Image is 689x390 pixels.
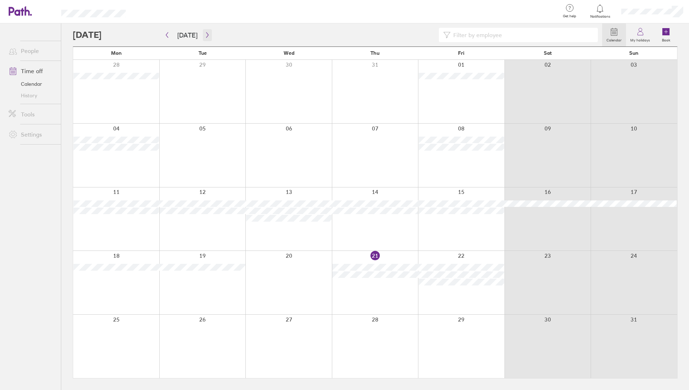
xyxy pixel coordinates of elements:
[450,28,594,42] input: Filter by employee
[172,29,203,41] button: [DATE]
[3,127,61,142] a: Settings
[111,50,122,56] span: Mon
[3,44,61,58] a: People
[588,14,612,19] span: Notifications
[629,50,639,56] span: Sun
[558,14,581,18] span: Get help
[199,50,207,56] span: Tue
[588,4,612,19] a: Notifications
[458,50,464,56] span: Fri
[602,36,626,43] label: Calendar
[626,23,654,46] a: My holidays
[3,78,61,90] a: Calendar
[654,23,677,46] a: Book
[544,50,552,56] span: Sat
[626,36,654,43] label: My holidays
[3,90,61,101] a: History
[370,50,379,56] span: Thu
[3,107,61,121] a: Tools
[658,36,675,43] label: Book
[602,23,626,46] a: Calendar
[284,50,294,56] span: Wed
[3,64,61,78] a: Time off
